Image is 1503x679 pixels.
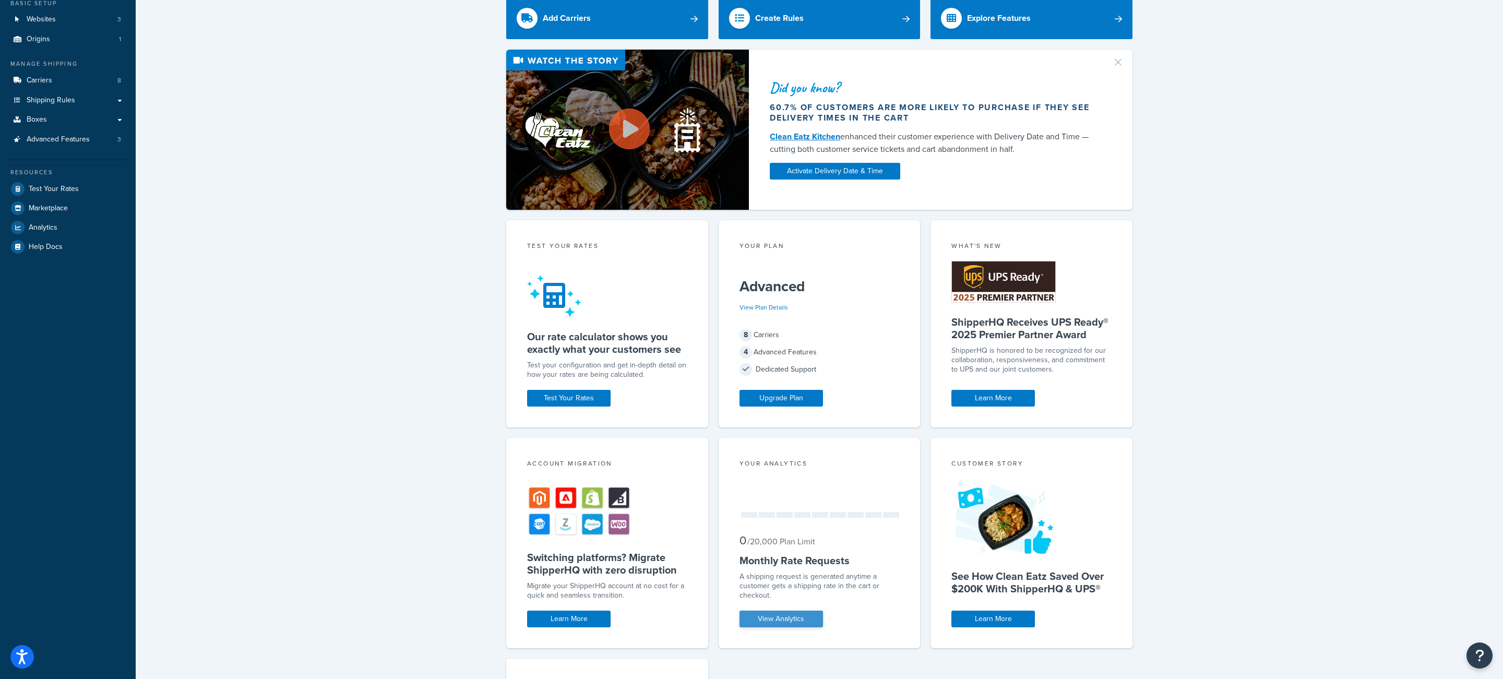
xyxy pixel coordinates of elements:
[8,237,128,256] a: Help Docs
[755,11,804,26] div: Create Rules
[8,10,128,29] li: Websites
[117,135,121,144] span: 3
[8,168,128,177] div: Resources
[770,102,1100,123] div: 60.7% of customers are more likely to purchase if they see delivery times in the cart
[8,10,128,29] a: Websites3
[527,551,687,576] h5: Switching platforms? Migrate ShipperHQ with zero disruption
[8,71,128,90] li: Carriers
[739,554,900,567] h5: Monthly Rate Requests
[29,243,63,252] span: Help Docs
[739,532,746,549] span: 0
[739,611,823,627] a: View Analytics
[739,241,900,253] div: Your Plan
[27,15,56,24] span: Websites
[29,223,57,232] span: Analytics
[543,11,591,26] div: Add Carriers
[951,390,1035,407] a: Learn More
[527,611,611,627] a: Learn More
[739,328,900,342] div: Carriers
[951,570,1112,595] h5: See How Clean Eatz Saved Over $200K With ShipperHQ & UPS®
[951,611,1035,627] a: Learn More
[951,316,1112,341] h5: ShipperHQ Receives UPS Ready® 2025 Premier Partner Award
[527,330,687,355] h5: Our rate calculator shows you exactly what your customers see
[119,35,121,44] span: 1
[8,30,128,49] a: Origins1
[770,163,900,180] a: Activate Delivery Date & Time
[951,459,1112,471] div: Customer Story
[527,459,687,471] div: Account Migration
[8,59,128,68] div: Manage Shipping
[8,218,128,237] a: Analytics
[1466,642,1493,669] button: Open Resource Center
[27,96,75,105] span: Shipping Rules
[739,572,900,600] div: A shipping request is generated anytime a customer gets a shipping rate in the cart or checkout.
[27,115,47,124] span: Boxes
[739,459,900,471] div: Your Analytics
[8,110,128,129] a: Boxes
[27,35,50,44] span: Origins
[117,76,121,85] span: 8
[527,361,687,379] div: Test your configuration and get in-depth detail on how your rates are being calculated.
[747,535,815,547] small: / 20,000 Plan Limit
[770,130,1100,156] div: enhanced their customer experience with Delivery Date and Time — cutting both customer service ti...
[8,91,128,110] a: Shipping Rules
[770,80,1100,95] div: Did you know?
[8,30,128,49] li: Origins
[527,581,687,600] div: Migrate your ShipperHQ account at no cost for a quick and seamless transition.
[27,135,90,144] span: Advanced Features
[951,346,1112,374] p: ShipperHQ is honored to be recognized for our collaboration, responsiveness, and commitment to UP...
[117,15,121,24] span: 3
[770,130,840,142] a: Clean Eatz Kitchen
[8,130,128,149] a: Advanced Features3
[967,11,1031,26] div: Explore Features
[739,278,900,295] h5: Advanced
[29,204,68,213] span: Marketplace
[739,390,823,407] a: Upgrade Plan
[739,303,788,312] a: View Plan Details
[739,329,752,341] span: 8
[527,241,687,253] div: Test your rates
[8,180,128,198] a: Test Your Rates
[951,241,1112,253] div: What's New
[739,362,900,377] div: Dedicated Support
[29,185,79,194] span: Test Your Rates
[739,346,752,359] span: 4
[8,71,128,90] a: Carriers8
[506,50,749,210] img: Video thumbnail
[27,76,52,85] span: Carriers
[527,390,611,407] a: Test Your Rates
[8,130,128,149] li: Advanced Features
[8,199,128,218] a: Marketplace
[739,345,900,360] div: Advanced Features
